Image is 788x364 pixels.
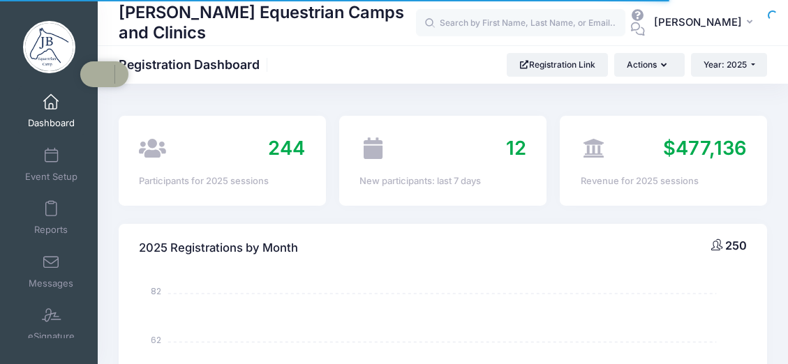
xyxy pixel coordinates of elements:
tspan: 82 [151,285,161,297]
a: Messages [18,247,84,296]
span: 244 [268,136,305,160]
input: Search by First Name, Last Name, or Email... [416,9,625,37]
h1: Registration Dashboard [119,57,272,72]
span: Reports [34,225,68,236]
a: Registration Link [507,53,608,77]
span: Dashboard [28,118,75,130]
span: 250 [725,238,747,252]
span: 12 [506,136,526,160]
span: [PERSON_NAME] [654,15,742,30]
button: [PERSON_NAME] [645,7,767,39]
a: Dashboard [18,86,84,135]
span: Messages [29,278,73,289]
button: Year: 2025 [691,53,767,77]
h1: [PERSON_NAME] Equestrian Camps and Clinics [119,1,416,45]
div: Participants for 2025 sessions [139,174,305,188]
span: Year: 2025 [704,59,747,70]
span: $477,136 [663,136,747,160]
a: Reports [18,193,84,242]
span: Event Setup [25,171,77,183]
a: Event Setup [18,140,84,189]
img: Jessica Braswell Equestrian Camps and Clinics [23,21,75,73]
span: eSignature [28,331,75,343]
a: eSignature [18,300,84,349]
div: New participants: last 7 days [359,174,526,188]
button: Actions [614,53,684,77]
tspan: 62 [151,334,161,346]
h4: 2025 Registrations by Month [139,229,298,268]
div: Revenue for 2025 sessions [581,174,747,188]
